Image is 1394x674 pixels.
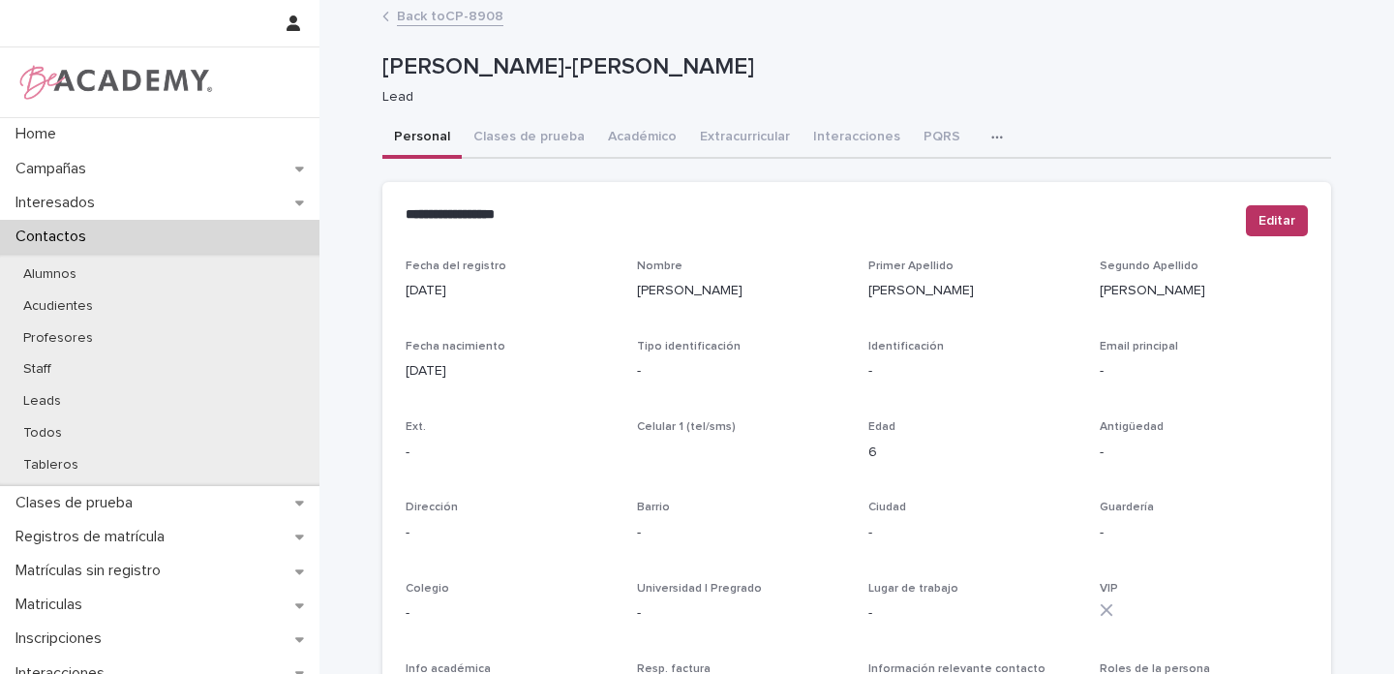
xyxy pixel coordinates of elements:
p: [PERSON_NAME] [637,281,845,301]
button: Académico [596,118,688,159]
span: VIP [1100,583,1118,595]
button: Extracurricular [688,118,802,159]
p: Staff [8,361,67,378]
span: Lugar de trabajo [868,583,958,595]
span: Email principal [1100,341,1178,352]
img: WPrjXfSUmiLcdUfaYY4Q [15,63,214,102]
p: - [406,523,614,543]
p: Inscripciones [8,629,117,648]
p: Interesados [8,194,110,212]
p: [PERSON_NAME] [868,281,1076,301]
span: Segundo Apellido [1100,260,1198,272]
p: - [1100,443,1308,463]
p: - [1100,361,1308,382]
span: Editar [1258,211,1295,230]
p: Todos [8,425,77,442]
span: Identificación [868,341,944,352]
span: Dirección [406,502,458,513]
p: Lead [382,89,1316,106]
span: Fecha del registro [406,260,506,272]
p: - [406,443,614,463]
p: [DATE] [406,361,614,382]
p: - [1100,523,1308,543]
p: Matriculas [8,596,98,614]
p: - [637,523,845,543]
p: Registros de matrícula [8,528,180,546]
span: Guardería [1100,502,1154,513]
p: - [868,523,1076,543]
p: [DATE] [406,281,614,301]
p: 6 [868,443,1076,463]
span: Colegio [406,583,449,595]
p: - [868,603,1076,624]
p: Tableros [8,457,94,474]
p: Acudientes [8,298,108,315]
p: Profesores [8,330,108,347]
p: - [406,603,614,624]
button: Clases de prueba [462,118,596,159]
span: Barrio [637,502,670,513]
span: Primer Apellido [868,260,954,272]
p: Leads [8,393,76,410]
p: Clases de prueba [8,494,148,512]
p: Alumnos [8,266,92,283]
span: Nombre [637,260,682,272]
span: Universidad | Pregrado [637,583,762,595]
span: Celular 1 (tel/sms) [637,421,736,433]
p: - [637,603,845,624]
p: Matrículas sin registro [8,562,176,580]
span: Fecha nacimiento [406,341,505,352]
button: Interacciones [802,118,912,159]
span: Edad [868,421,895,433]
button: Personal [382,118,462,159]
p: Campañas [8,160,102,178]
span: Tipo identificación [637,341,741,352]
p: [PERSON_NAME]-[PERSON_NAME] [382,53,1323,81]
span: Ciudad [868,502,906,513]
button: PQRS [912,118,972,159]
p: [PERSON_NAME] [1100,281,1308,301]
span: Antigüedad [1100,421,1164,433]
button: Editar [1246,205,1308,236]
p: - [637,361,845,382]
p: - [868,361,1076,382]
span: Ext. [406,421,426,433]
a: Back toCP-8908 [397,4,503,26]
p: Home [8,125,72,143]
p: Contactos [8,228,102,246]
